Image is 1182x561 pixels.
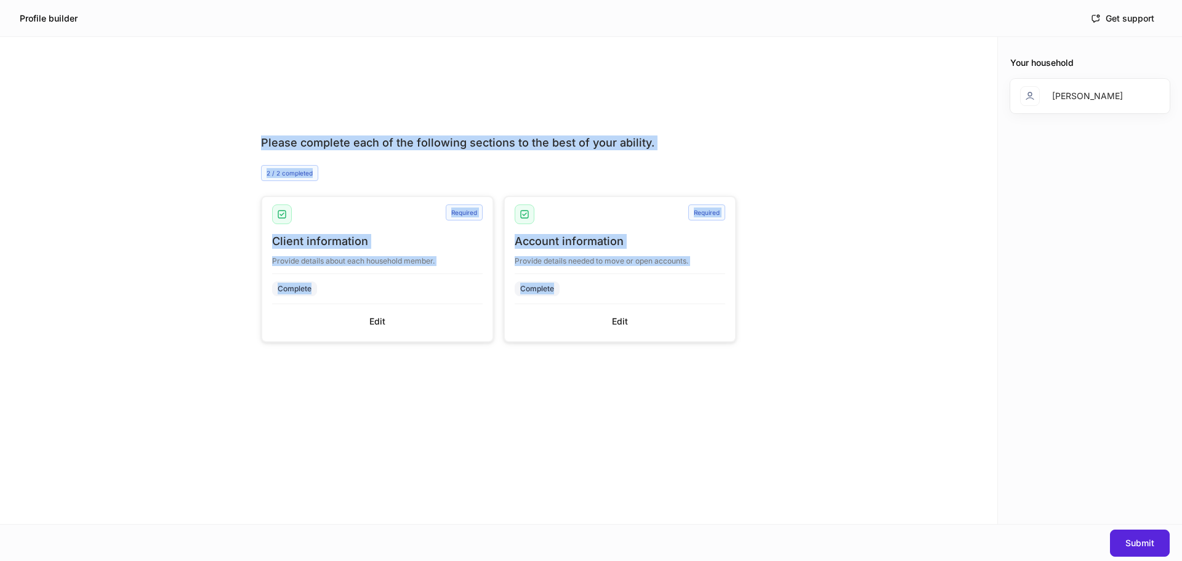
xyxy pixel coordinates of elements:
div: Please complete each of the following sections to the best of your ability. [261,135,736,150]
div: Provide details needed to move or open accounts. [515,249,725,266]
div: Provide details about each household member. [272,249,483,266]
div: Complete [278,283,312,294]
div: Edit [369,317,385,326]
h5: Profile builder [20,12,78,25]
div: Get support [1091,14,1154,23]
div: Submit [1125,539,1154,547]
div: Your household [1010,57,1170,69]
button: Edit [272,312,483,331]
div: Required [688,204,725,220]
div: Edit [612,317,628,326]
button: Submit [1110,530,1170,557]
div: Account information [515,234,725,249]
div: 2 / 2 completed [261,165,318,181]
button: Get support [1083,9,1162,28]
div: Required [446,204,483,220]
div: Client information [272,234,483,249]
button: Edit [515,312,725,331]
div: Complete [520,283,554,294]
div: [PERSON_NAME] [1052,90,1123,102]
